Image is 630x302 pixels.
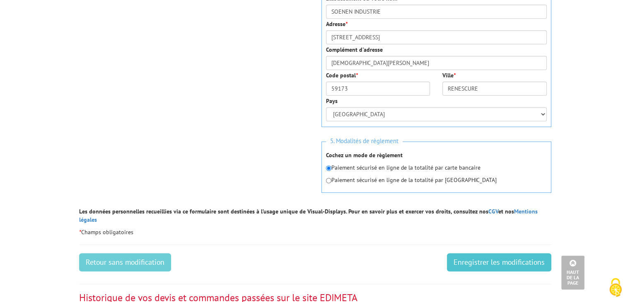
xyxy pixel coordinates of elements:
p: Champs obligatoires [79,228,551,236]
strong: Les données personnelles recueillies via ce formulaire sont destinées à l’usage unique de Visual-... [79,208,538,223]
a: Mentions légales [79,208,538,223]
label: Pays [326,97,338,105]
a: CGV [488,208,498,215]
label: Ville [442,71,456,79]
strong: Cochez un mode de règlement [326,151,403,159]
p: Paiement sécurisé en ligne de la totalité par carte bancaire [326,163,547,172]
label: Complément d'adresse [326,46,383,54]
span: 5. Modalités de règlement [326,136,403,147]
p: Paiement sécurisé en ligne de la totalité par [GEOGRAPHIC_DATA] [326,176,547,184]
input: Enregistrer les modifications [447,253,551,271]
a: Retour sans modification [79,253,171,271]
a: Haut de la page [561,256,584,290]
label: Adresse [326,20,348,28]
iframe: reCAPTCHA [79,12,205,45]
img: Cookies (fenêtre modale) [605,277,626,298]
button: Cookies (fenêtre modale) [601,274,630,302]
label: Code postal [326,71,358,79]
